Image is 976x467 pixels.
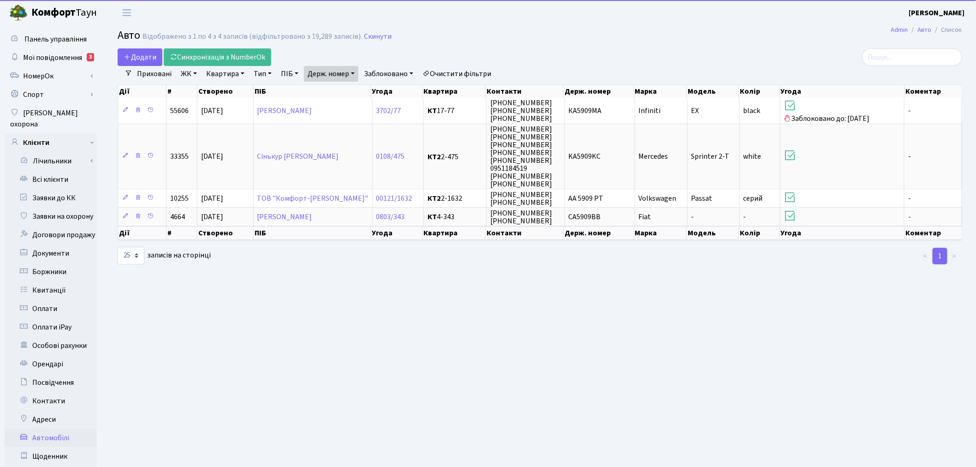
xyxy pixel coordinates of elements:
[164,48,271,66] a: Синхронізація з NumberOk
[490,208,552,226] span: [PHONE_NUMBER] [PHONE_NUMBER]
[201,193,223,204] span: [DATE]
[170,193,189,204] span: 10255
[691,152,730,162] span: Sprinter 2-T
[932,25,962,35] li: Список
[739,226,780,240] th: Колір
[170,212,185,222] span: 4664
[419,66,495,82] a: Очистити фільтри
[5,299,97,318] a: Оплати
[428,213,482,221] span: 4-343
[5,104,97,133] a: [PERSON_NAME] охорона
[691,106,699,116] span: EX
[9,4,28,22] img: logo.png
[428,107,482,114] span: 17-77
[569,106,602,116] span: КА5909МА
[133,66,175,82] a: Приховані
[115,5,138,20] button: Переключити навігацію
[197,226,254,240] th: Створено
[254,85,371,98] th: ПІБ
[5,30,97,48] a: Панель управління
[564,85,634,98] th: Держ. номер
[118,27,140,43] span: Авто
[5,85,97,104] a: Спорт
[5,355,97,373] a: Орендарі
[639,106,661,116] span: Infiniti
[5,318,97,336] a: Оплати iPay
[277,66,302,82] a: ПІБ
[569,212,601,222] span: CA5909BB
[639,193,677,204] span: Volkswagen
[639,152,668,162] span: Mercedes
[639,212,651,222] span: Fiat
[376,152,405,162] a: 0108/475
[5,170,97,189] a: Всі клієнти
[364,32,392,41] a: Скинути
[744,193,763,204] span: cерий
[691,212,694,222] span: -
[5,447,97,466] a: Щоденник
[691,193,713,204] span: Passat
[201,106,223,116] span: [DATE]
[891,25,908,35] a: Admin
[201,212,223,222] span: [DATE]
[118,85,167,98] th: Дії
[569,193,604,204] span: AA 5909 PT
[250,66,275,82] a: Тип
[360,66,417,82] a: Заблоковано
[257,212,312,222] a: [PERSON_NAME]
[167,85,197,98] th: #
[780,226,905,240] th: Угода
[5,244,97,263] a: Документи
[5,410,97,429] a: Адреси
[486,85,564,98] th: Контакти
[118,48,162,66] a: Додати
[423,85,486,98] th: Квартира
[744,106,761,116] span: black
[909,7,965,18] a: [PERSON_NAME]
[877,20,976,40] nav: breadcrumb
[486,226,564,240] th: Контакти
[87,53,94,61] div: 3
[5,226,97,244] a: Договори продажу
[257,106,312,116] a: [PERSON_NAME]
[376,106,401,116] a: 3702/77
[428,106,437,116] b: КТ
[908,212,911,222] span: -
[5,48,97,67] a: Мої повідомлення3
[634,85,687,98] th: Марка
[780,85,905,98] th: Угода
[5,336,97,355] a: Особові рахунки
[687,85,739,98] th: Модель
[5,133,97,152] a: Клієнти
[371,226,423,240] th: Угода
[202,66,248,82] a: Квартира
[428,212,437,222] b: КТ
[908,106,911,116] span: -
[11,152,97,170] a: Лічильники
[201,152,223,162] span: [DATE]
[5,281,97,299] a: Квитанції
[124,52,156,62] span: Додати
[304,66,358,82] a: Держ. номер
[5,392,97,410] a: Контакти
[908,193,911,204] span: -
[428,153,482,161] span: 2-475
[5,429,97,447] a: Автомобілі
[197,85,254,98] th: Створено
[5,373,97,392] a: Посвідчення
[862,48,962,66] input: Пошук...
[490,190,552,208] span: [PHONE_NUMBER] [PHONE_NUMBER]
[170,152,189,162] span: 33355
[24,34,87,44] span: Панель управління
[490,98,552,124] span: [PHONE_NUMBER] [PHONE_NUMBER] [PHONE_NUMBER]
[31,5,76,20] b: Комфорт
[5,189,97,207] a: Заявки до КК
[918,25,932,35] a: Авто
[143,32,362,41] div: Відображено з 1 по 4 з 4 записів (відфільтровано з 19,289 записів).
[257,193,369,204] a: ТОВ "Комфорт-[PERSON_NAME]"
[254,226,371,240] th: ПІБ
[118,226,167,240] th: Дії
[170,106,189,116] span: 55606
[5,67,97,85] a: НомерОк
[371,85,423,98] th: Угода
